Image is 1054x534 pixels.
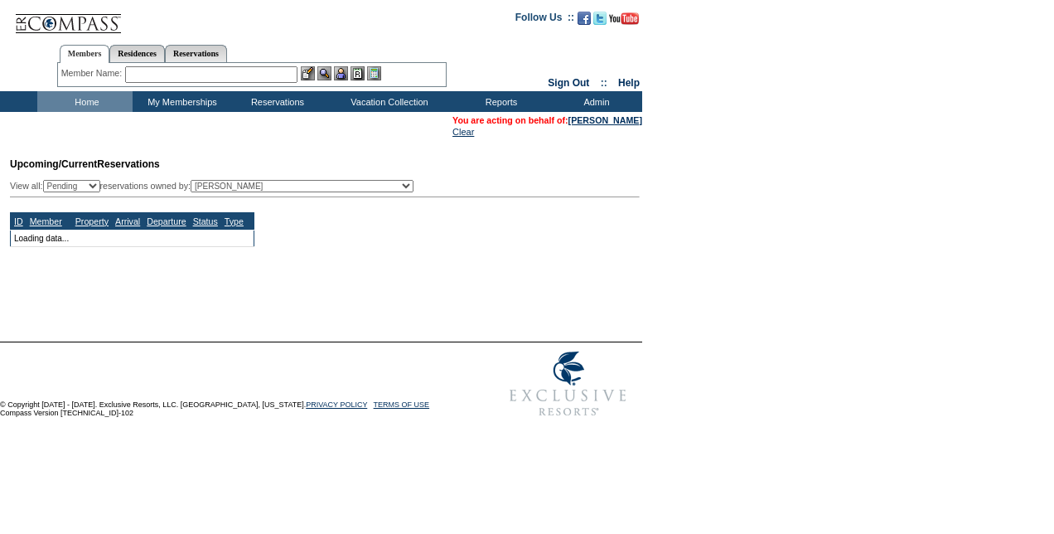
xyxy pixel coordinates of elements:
a: [PERSON_NAME] [568,115,642,125]
a: Sign Out [548,77,589,89]
span: Reservations [10,158,160,170]
a: ID [14,216,23,226]
a: PRIVACY POLICY [306,400,367,409]
img: Reservations [351,66,365,80]
span: :: [601,77,607,89]
a: Follow us on Twitter [593,17,607,27]
img: Exclusive Resorts [494,342,642,425]
a: TERMS OF USE [374,400,430,409]
a: Clear [452,127,474,137]
a: Property [75,216,109,226]
td: Home [37,91,133,112]
a: Subscribe to our YouTube Channel [609,17,639,27]
img: Impersonate [334,66,348,80]
td: Vacation Collection [323,91,452,112]
a: Become our fan on Facebook [578,17,591,27]
img: Follow us on Twitter [593,12,607,25]
img: b_calculator.gif [367,66,381,80]
a: Members [60,45,110,63]
td: Admin [547,91,642,112]
img: View [317,66,331,80]
td: Reports [452,91,547,112]
td: Follow Us :: [515,10,574,30]
a: Departure [147,216,186,226]
span: Upcoming/Current [10,158,97,170]
a: Help [618,77,640,89]
img: Subscribe to our YouTube Channel [609,12,639,25]
td: Loading data... [11,230,254,246]
div: View all: reservations owned by: [10,180,421,192]
a: Reservations [165,45,227,62]
img: Become our fan on Facebook [578,12,591,25]
td: Reservations [228,91,323,112]
span: You are acting on behalf of: [452,115,642,125]
a: Status [193,216,218,226]
a: Member [30,216,62,226]
div: Member Name: [61,66,125,80]
a: Type [225,216,244,226]
img: b_edit.gif [301,66,315,80]
td: My Memberships [133,91,228,112]
a: Residences [109,45,165,62]
a: Arrival [115,216,140,226]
